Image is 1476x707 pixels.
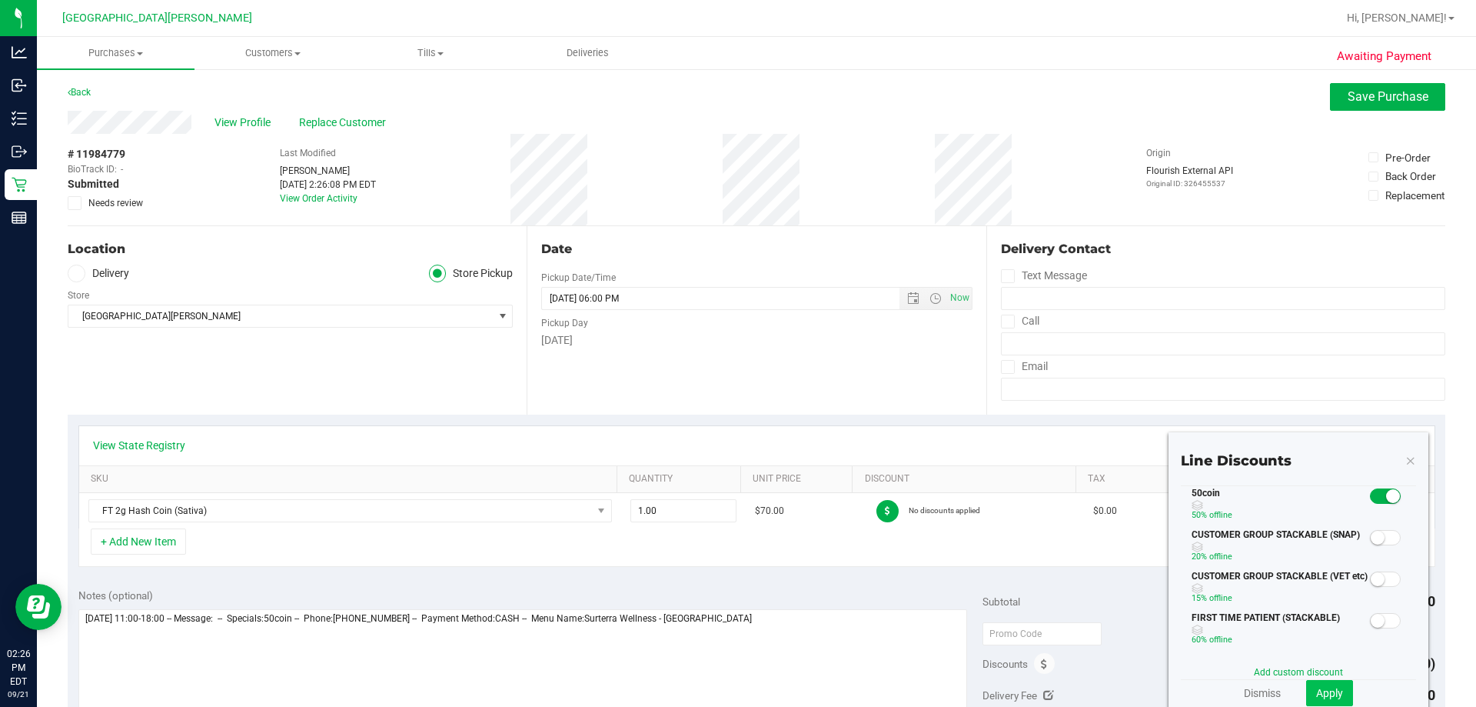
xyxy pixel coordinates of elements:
[1001,240,1445,258] div: Delivery Contact
[88,499,612,522] span: NO DATA FOUND
[1192,552,1207,562] span: 20%
[1192,510,1207,520] span: 50%
[546,46,630,60] span: Deliveries
[909,506,980,515] span: No discounts applied
[1001,310,1039,332] label: Call
[1192,633,1368,647] p: off
[1001,265,1087,287] label: Text Message
[1221,593,1232,603] span: line
[899,292,926,305] span: Open the date view
[982,689,1037,702] span: Delivery Fee
[1146,164,1233,189] div: Flourish External API
[1181,452,1291,469] span: Line Discounts
[37,46,194,60] span: Purchases
[37,37,194,69] a: Purchases
[7,689,30,700] p: 09/21
[299,115,391,131] span: Replace Customer
[1181,569,1368,611] div: CUSTOMER GROUP STACKABLE (VET etc)
[62,12,252,25] span: [GEOGRAPHIC_DATA][PERSON_NAME]
[1088,473,1182,485] a: Tax
[1348,89,1428,104] span: Save Purchase
[1192,592,1368,605] p: off
[89,500,592,522] span: FT 2g Hash Coin (Sativa)
[1043,690,1054,701] i: Edit Delivery Fee
[15,584,61,630] iframe: Resource center
[631,500,736,522] input: 1.00
[194,37,352,69] a: Customers
[1316,687,1343,699] span: Apply
[7,647,30,689] p: 02:26 PM EDT
[982,650,1028,678] span: Discounts
[68,146,125,162] span: # 11984779
[1330,83,1445,111] button: Save Purchase
[1221,510,1232,520] span: line
[755,504,784,519] span: $70.00
[1192,635,1207,645] span: 60%
[93,438,185,453] a: View State Registry
[1001,355,1048,378] label: Email
[88,196,143,210] span: Needs review
[1192,500,1368,511] span: Discount can be combined with other discounts
[1254,667,1343,678] a: Add custom discount
[280,193,357,204] a: View Order Activity
[1244,685,1281,701] a: Dismiss
[1385,150,1431,165] div: Pre-Order
[353,46,509,60] span: Tills
[1221,635,1232,645] span: line
[91,529,186,555] button: + Add New Item
[68,162,117,176] span: BioTrack ID:
[753,473,846,485] a: Unit Price
[1306,680,1353,706] button: Apply
[68,288,89,302] label: Store
[121,162,123,176] span: -
[429,265,514,282] label: Store Pickup
[1385,188,1444,203] div: Replacement
[982,595,1020,608] span: Subtotal
[214,115,276,131] span: View Profile
[68,305,493,327] span: [GEOGRAPHIC_DATA][PERSON_NAME]
[541,271,616,285] label: Pickup Date/Time
[195,46,351,60] span: Customers
[12,210,27,225] inline-svg: Reports
[982,622,1102,645] input: Promo Code
[1337,48,1431,65] span: Awaiting Payment
[493,305,512,327] span: select
[68,87,91,98] a: Back
[1192,509,1368,522] p: off
[629,473,735,485] a: Quantity
[1192,583,1368,594] span: Discount can be combined with other discounts
[91,473,611,485] a: SKU
[1192,593,1207,603] span: 15%
[12,78,27,93] inline-svg: Inbound
[541,332,972,348] div: [DATE]
[280,146,336,160] label: Last Modified
[1181,486,1368,528] div: 50coin
[1192,542,1368,552] span: Discount can be combined with other discounts
[1001,332,1445,355] input: Format: (999) 999-9999
[12,144,27,159] inline-svg: Outbound
[1192,550,1368,564] p: off
[280,164,376,178] div: [PERSON_NAME]
[1181,611,1368,652] div: FIRST TIME PATIENT (STACKABLE)
[1347,12,1447,24] span: Hi, [PERSON_NAME]!
[68,240,513,258] div: Location
[68,265,129,282] label: Delivery
[78,589,153,602] span: Notes (optional)
[12,111,27,126] inline-svg: Inventory
[1192,625,1368,635] span: Discount can be combined with other discounts
[1146,146,1171,160] label: Origin
[946,287,972,309] span: Set Current date
[1221,552,1232,562] span: line
[1146,178,1233,189] p: Original ID: 326455537
[865,473,1070,485] a: Discount
[509,37,667,69] a: Deliveries
[1001,287,1445,310] input: Format: (999) 999-9999
[541,240,972,258] div: Date
[1181,528,1368,569] div: CUSTOMER GROUP STACKABLE (SNAP)
[280,178,376,192] div: [DATE] 2:26:08 PM EDT
[68,176,119,192] span: Submitted
[541,316,588,330] label: Pickup Day
[12,45,27,60] inline-svg: Analytics
[1385,168,1436,184] div: Back Order
[12,177,27,192] inline-svg: Retail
